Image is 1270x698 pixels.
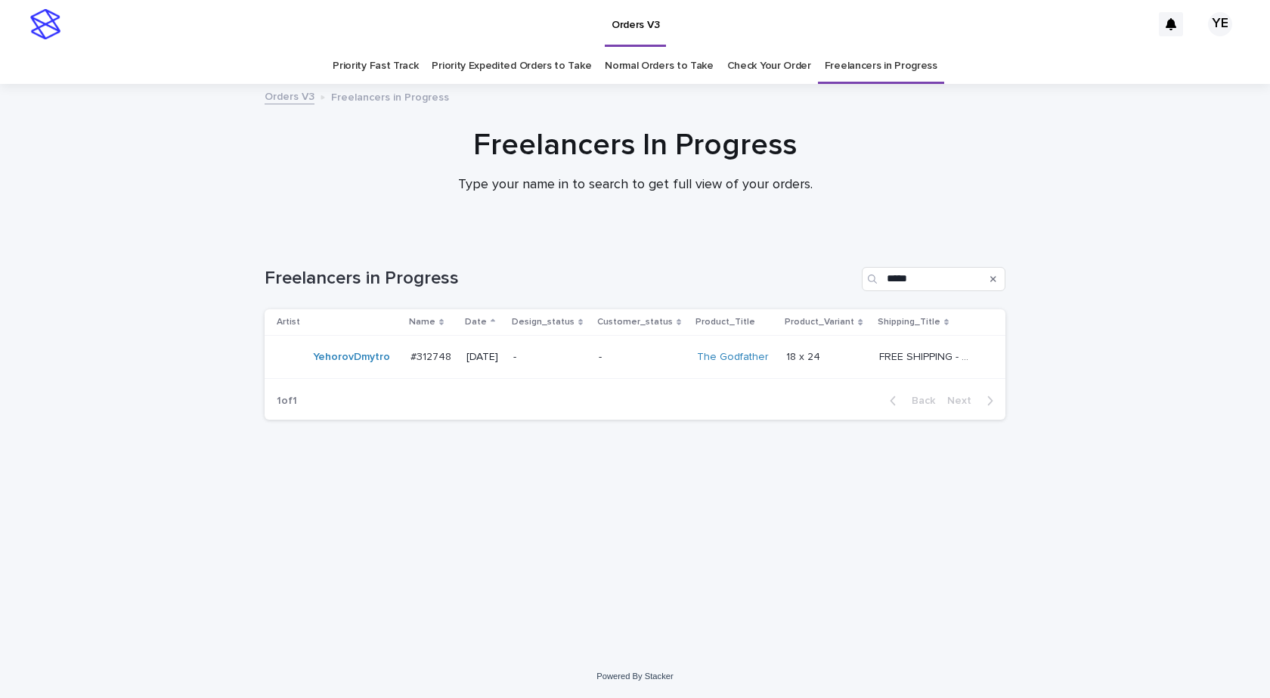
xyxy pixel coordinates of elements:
[277,314,300,330] p: Artist
[410,348,454,364] p: #312748
[409,314,435,330] p: Name
[513,351,587,364] p: -
[825,48,937,84] a: Freelancers in Progress
[727,48,811,84] a: Check Your Order
[862,267,1005,291] input: Search
[265,127,1005,163] h1: Freelancers In Progress
[599,351,686,364] p: -
[465,314,487,330] p: Date
[605,48,714,84] a: Normal Orders to Take
[785,314,854,330] p: Product_Variant
[1208,12,1232,36] div: YE
[265,383,309,420] p: 1 of 1
[947,396,980,406] span: Next
[879,348,977,364] p: FREE SHIPPING - preview in 1-2 business days, after your approval delivery will take 5-10 b.d.
[333,177,937,194] p: Type your name in to search to get full view of your orders.
[331,88,449,104] p: Freelancers in Progress
[695,314,755,330] p: Product_Title
[333,48,418,84] a: Priority Fast Track
[878,394,941,408] button: Back
[903,396,935,406] span: Back
[697,351,769,364] a: The Godfather
[265,87,314,104] a: Orders V3
[30,9,60,39] img: stacker-logo-s-only.png
[265,268,856,290] h1: Freelancers in Progress
[432,48,591,84] a: Priority Expedited Orders to Take
[265,336,1005,379] tr: YehorovDmytro #312748#312748 [DATE]--The Godfather 18 x 2418 x 24 FREE SHIPPING - preview in 1-2 ...
[466,351,501,364] p: [DATE]
[786,348,823,364] p: 18 x 24
[878,314,940,330] p: Shipping_Title
[313,351,390,364] a: YehorovDmytro
[512,314,575,330] p: Design_status
[941,394,1005,408] button: Next
[597,314,673,330] p: Customer_status
[596,672,673,681] a: Powered By Stacker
